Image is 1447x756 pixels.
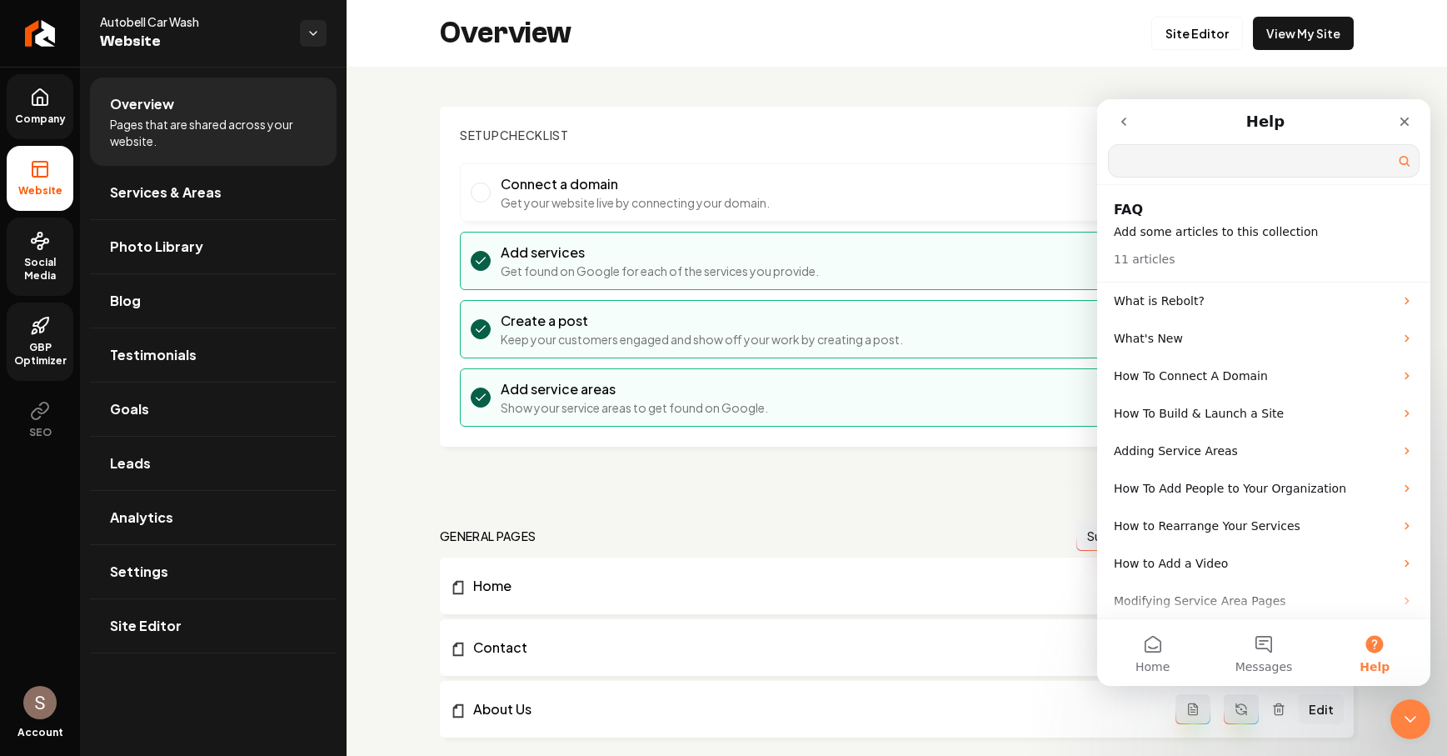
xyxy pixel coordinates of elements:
button: Submit to IndexNow [1076,521,1209,551]
span: Goals [110,399,149,419]
span: Website [100,30,287,53]
iframe: Intercom live chat [1390,699,1430,739]
p: Get found on Google for each of the services you provide. [501,263,819,279]
a: Blog [90,274,337,328]
span: Settings [110,562,168,582]
p: Show your service areas to get found on Google. [501,399,768,416]
span: Testimonials [110,345,197,365]
span: SEO [22,426,58,439]
span: GBP Optimizer [7,341,73,368]
img: Santiago Vásquez [23,686,57,719]
button: SEO [7,388,73,453]
a: Contact [450,638,1175,658]
span: Social Media [7,256,73,283]
h3: Create a post [501,311,903,331]
a: Services & Areas [90,166,337,219]
span: Setup [460,128,500,143]
h2: Checklist [460,127,569,143]
span: Site Editor [110,616,182,636]
span: Autobell Car Wash [100,13,287,30]
span: Services & Areas [110,183,222,203]
a: Testimonials [90,328,337,382]
h3: Connect a domain [501,174,770,194]
span: Analytics [110,508,173,528]
button: Add admin page prompt [1175,694,1210,724]
a: Site Editor [1151,17,1243,50]
a: Photo Library [90,220,337,273]
h3: Add services [501,243,819,263]
button: Open user button [23,686,57,719]
iframe: Intercom live chat [1097,99,1430,686]
a: About Us [450,699,1175,719]
h2: general pages [440,528,536,544]
a: Goals [90,383,337,436]
a: Edit [1299,694,1344,724]
a: Site Editor [90,599,337,653]
a: Settings [90,545,337,598]
p: Get your website live by connecting your domain. [501,194,770,211]
a: Company [7,74,73,139]
a: Analytics [90,491,337,544]
a: GBP Optimizer [7,303,73,381]
span: Website [12,184,69,198]
span: Photo Library [110,237,203,257]
span: Account [17,726,63,739]
a: View My Site [1253,17,1354,50]
span: Overview [110,94,174,114]
p: Keep your customers engaged and show off your work by creating a post. [501,331,903,348]
a: Social Media [7,218,73,296]
a: Home [450,576,1175,596]
img: Rebolt Logo [25,20,56,47]
h2: Overview [440,17,571,50]
h3: Add service areas [501,379,768,399]
span: Company [8,113,72,126]
span: Blog [110,291,141,311]
span: Pages that are shared across your website. [110,116,317,149]
a: Leads [90,437,337,490]
span: Leads [110,453,151,473]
